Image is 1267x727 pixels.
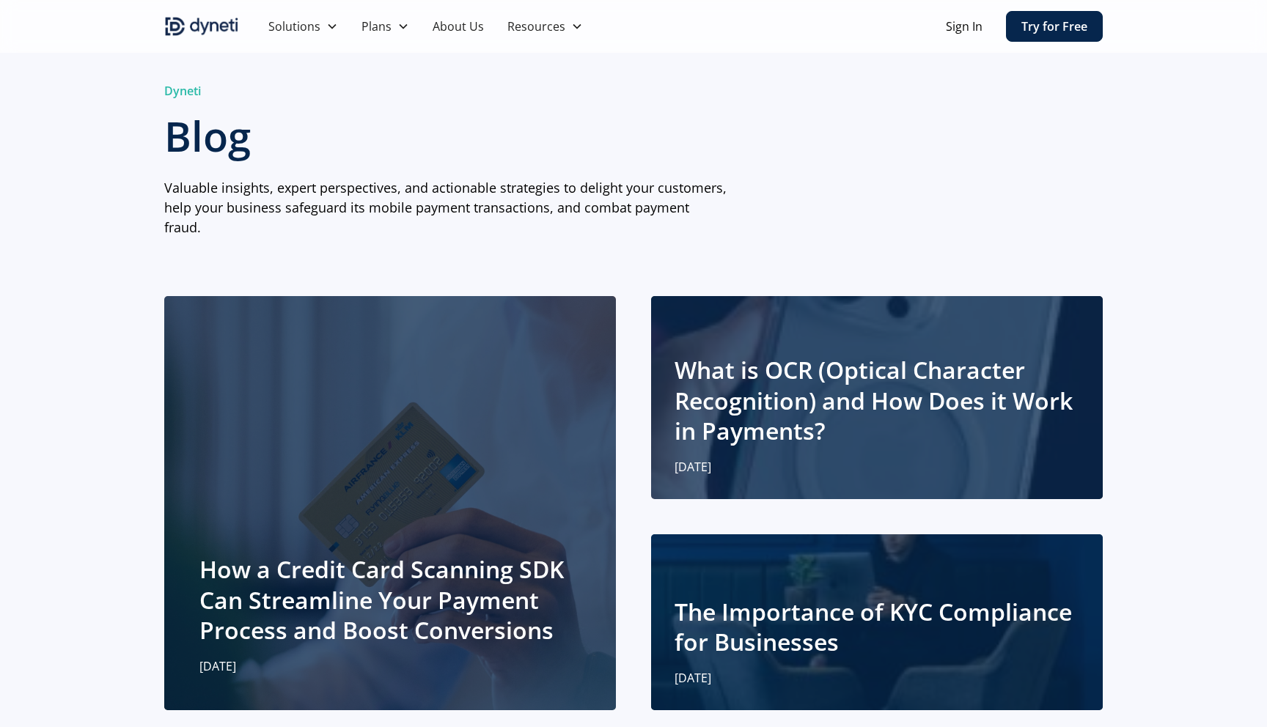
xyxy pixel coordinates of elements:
[199,657,236,675] p: [DATE]
[164,15,239,38] a: home
[164,178,727,237] p: Valuable insights, expert perspectives, and actionable strategies to delight your customers, help...
[651,534,1103,710] a: The Importance of KYC Compliance for Businesses[DATE]
[651,296,1103,499] a: What is OCR (Optical Character Recognition) and How Does it Work in Payments?[DATE]
[946,18,983,35] a: Sign In
[675,669,711,687] p: [DATE]
[199,554,581,646] h2: How a Credit Card Scanning SDK Can Streamline Your Payment Process and Boost Conversions
[350,12,421,41] div: Plans
[675,355,1079,446] h2: What is OCR (Optical Character Recognition) and How Does it Work in Payments?
[1006,11,1103,42] a: Try for Free
[268,18,320,35] div: Solutions
[164,15,239,38] img: Dyneti indigo logo
[257,12,350,41] div: Solutions
[164,296,616,710] a: How a Credit Card Scanning SDK Can Streamline Your Payment Process and Boost Conversions[DATE]
[164,82,727,100] div: Dyneti
[507,18,565,35] div: Resources
[361,18,392,35] div: Plans
[164,111,727,160] h1: Blog
[675,597,1079,657] h2: The Importance of KYC Compliance for Businesses
[675,458,711,476] p: [DATE]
